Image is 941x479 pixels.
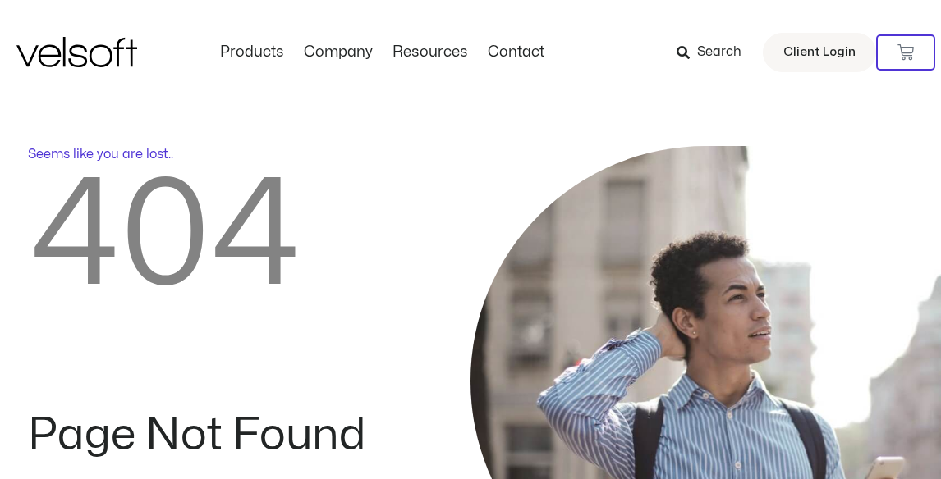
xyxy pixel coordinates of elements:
p: Seems like you are lost.. [28,144,443,164]
a: Search [677,39,753,66]
a: ResourcesMenu Toggle [383,43,478,62]
span: Client Login [783,42,856,63]
a: Client Login [763,33,876,72]
h2: Page Not Found [28,413,443,458]
img: Velsoft Training Materials [16,37,137,67]
h2: 404 [28,164,443,311]
a: ContactMenu Toggle [478,43,554,62]
a: ProductsMenu Toggle [210,43,294,62]
span: Search [697,42,741,63]
a: CompanyMenu Toggle [294,43,383,62]
nav: Menu [210,43,554,62]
